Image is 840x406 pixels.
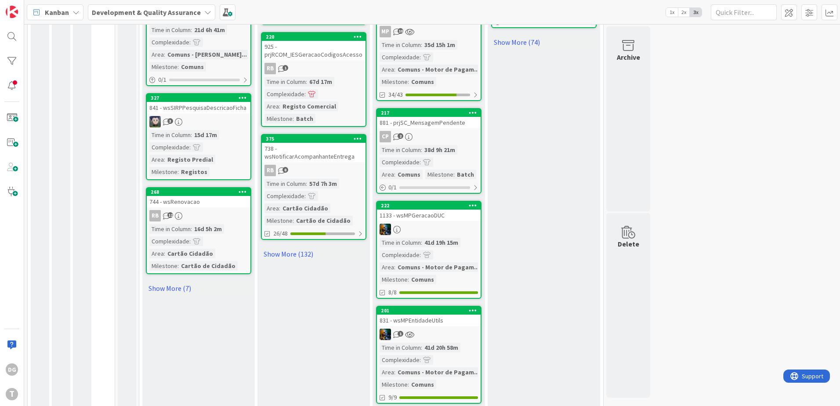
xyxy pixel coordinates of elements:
[453,170,455,179] span: :
[420,157,421,167] span: :
[191,130,192,140] span: :
[149,50,164,59] div: Area
[151,189,250,195] div: 268
[380,145,421,155] div: Time in Column
[262,135,366,162] div: 375738 - wsNotificarAcompanhanteEntrega
[149,142,189,152] div: Complexidade
[421,343,422,352] span: :
[388,183,397,192] span: 0 / 1
[147,94,250,113] div: 327841 - wsSIRPPesquisaDescricaoFicha
[264,89,304,99] div: Complexidade
[149,210,161,221] div: RB
[388,90,403,99] span: 34/43
[164,50,165,59] span: :
[395,170,423,179] div: Comuns
[279,101,280,111] span: :
[376,3,482,101] a: MPTime in Column:35d 15h 1mComplexidade:Area:Comuns - Motor de Pagam...Milestone:Comuns34/43
[262,33,366,60] div: 220925 - prjRCOM_IESGeracaoCodigosAcesso
[165,155,215,164] div: Registo Predial
[377,26,481,37] div: MP
[179,261,238,271] div: Cartão de Cidadão
[377,202,481,210] div: 222
[147,116,250,127] div: LS
[377,109,481,128] div: 217881 - prjSC_MensagemPendente
[398,133,403,139] span: 2
[409,380,436,389] div: Comuns
[189,236,191,246] span: :
[149,236,189,246] div: Complexidade
[261,134,366,240] a: 375738 - wsNotificarAcompanhanteEntregaRBTime in Column:57d 7h 3mComplexidade:Area:Cartão Cidadão...
[377,117,481,128] div: 881 - prjSC_MensagemPendente
[146,281,251,295] a: Show More (7)
[377,182,481,193] div: 0/1
[380,250,420,260] div: Complexidade
[388,288,397,297] span: 8/8
[18,1,40,12] span: Support
[146,93,251,180] a: 327841 - wsSIRPPesquisaDescricaoFichaLSTime in Column:15d 17mComplexidade:Area:Registo PredialMil...
[262,63,366,74] div: RB
[164,155,165,164] span: :
[280,203,330,213] div: Cartão Cidadão
[422,40,457,50] div: 35d 15h 1m
[398,331,403,337] span: 1
[262,33,366,41] div: 220
[147,188,250,207] div: 268744 - wsRenovacao
[409,275,436,284] div: Comuns
[425,170,453,179] div: Milestone
[618,239,639,249] div: Delete
[421,238,422,247] span: :
[395,65,482,74] div: Comuns - Motor de Pagam...
[192,130,219,140] div: 15d 17m
[189,37,191,47] span: :
[381,110,481,116] div: 217
[380,380,408,389] div: Milestone
[293,216,294,225] span: :
[149,116,161,127] img: LS
[165,249,215,258] div: Cartão Cidadão
[149,167,177,177] div: Milestone
[306,77,307,87] span: :
[420,355,421,365] span: :
[262,135,366,143] div: 375
[666,8,678,17] span: 1x
[264,203,279,213] div: Area
[280,101,338,111] div: Registo Comercial
[179,167,210,177] div: Registos
[262,143,366,162] div: 738 - wsNotificarAcompanhanteEntrega
[376,201,482,299] a: 2221133 - wsMPGeracaoDUCJCTime in Column:41d 19h 15mComplexidade:Area:Comuns - Motor de Pagam...M...
[146,187,251,274] a: 268744 - wsRenovacaoRBTime in Column:16d 5h 2mComplexidade:Area:Cartão CidadãoMilestone:Cartão de...
[377,131,481,142] div: CP
[395,262,482,272] div: Comuns - Motor de Pagam...
[147,196,250,207] div: 744 - wsRenovacao
[307,179,339,188] div: 57d 7h 3m
[147,210,250,221] div: RB
[264,165,276,176] div: RB
[147,102,250,113] div: 841 - wsSIRPPesquisaDescricaoFicha
[167,212,173,218] span: 12
[147,188,250,196] div: 268
[149,224,191,234] div: Time in Column
[165,50,249,59] div: Comuns - [PERSON_NAME]...
[491,35,597,49] a: Show More (74)
[294,216,353,225] div: Cartão de Cidadão
[149,37,189,47] div: Complexidade
[380,262,394,272] div: Area
[380,170,394,179] div: Area
[264,101,279,111] div: Area
[380,329,391,340] img: JC
[380,224,391,235] img: JC
[6,6,18,18] img: Visit kanbanzone.com
[377,224,481,235] div: JC
[307,77,334,87] div: 67d 17m
[149,155,164,164] div: Area
[306,179,307,188] span: :
[690,8,702,17] span: 3x
[294,114,315,123] div: Batch
[380,40,421,50] div: Time in Column
[408,380,409,389] span: :
[264,63,276,74] div: RB
[149,25,191,35] div: Time in Column
[177,62,179,72] span: :
[422,343,460,352] div: 41d 20h 58m
[151,95,250,101] div: 327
